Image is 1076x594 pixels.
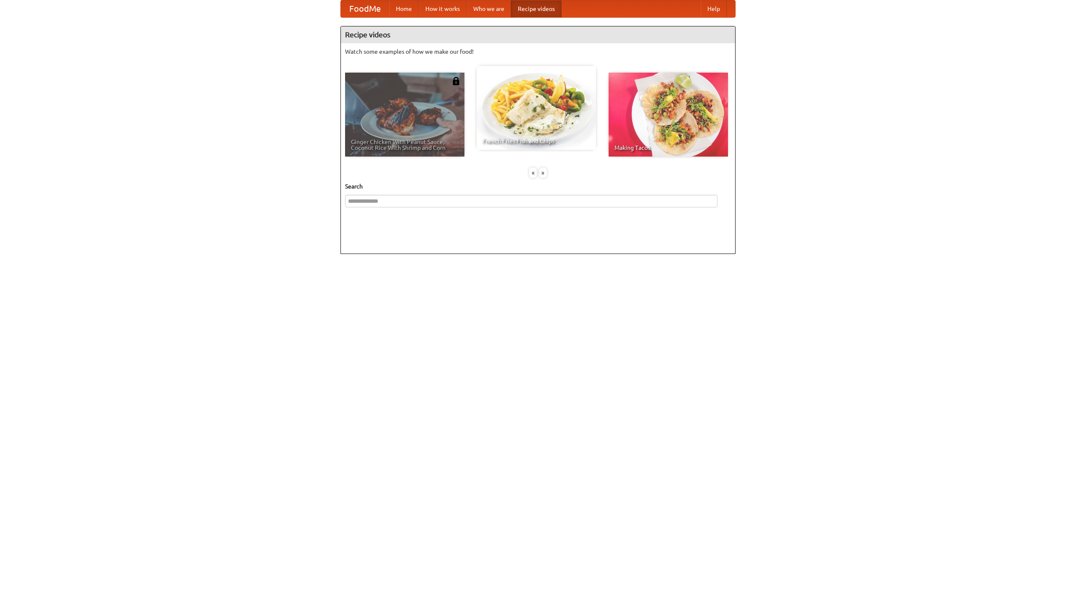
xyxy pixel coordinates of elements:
a: French Fries Fish and Chips [477,66,596,150]
a: Help [701,0,727,17]
h5: Search [345,182,731,191]
span: Making Tacos [614,145,722,151]
a: FoodMe [341,0,389,17]
h4: Recipe videos [341,26,735,43]
a: Home [389,0,419,17]
div: « [529,167,537,178]
img: 483408.png [452,77,460,85]
a: Making Tacos [609,73,728,157]
a: How it works [419,0,467,17]
a: Who we are [467,0,511,17]
span: French Fries Fish and Chips [483,138,590,144]
a: Recipe videos [511,0,562,17]
div: » [539,167,547,178]
p: Watch some examples of how we make our food! [345,47,731,56]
